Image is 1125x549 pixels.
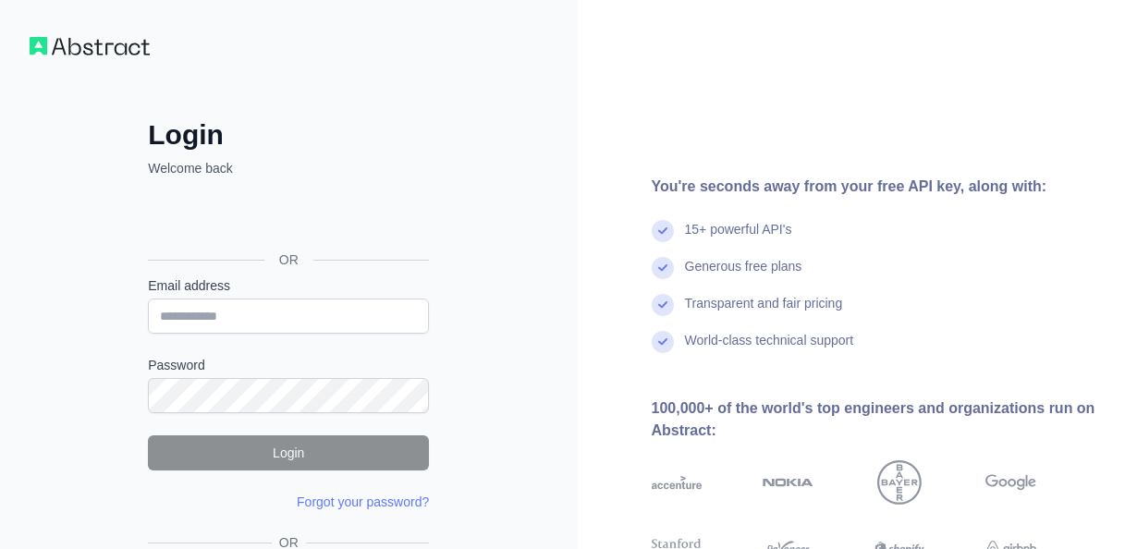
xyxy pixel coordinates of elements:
span: OR [264,250,313,269]
img: check mark [652,331,674,353]
div: Transparent and fair pricing [685,294,843,331]
img: Workflow [30,37,150,55]
img: google [985,460,1036,505]
label: Password [148,356,429,374]
div: 15+ powerful API's [685,220,792,257]
a: Forgot your password? [297,494,429,509]
div: 100,000+ of the world's top engineers and organizations run on Abstract: [652,397,1096,442]
label: Email address [148,276,429,295]
img: accenture [652,460,703,505]
img: bayer [877,460,922,505]
p: Welcome back [148,159,429,177]
div: World-class technical support [685,331,854,368]
iframe: Sign in with Google Button [139,198,434,238]
div: Generous free plans [685,257,802,294]
div: You're seconds away from your free API key, along with: [652,176,1096,198]
img: check mark [652,294,674,316]
h2: Login [148,118,429,152]
img: check mark [652,257,674,279]
img: nokia [763,460,813,505]
img: check mark [652,220,674,242]
button: Login [148,435,429,470]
